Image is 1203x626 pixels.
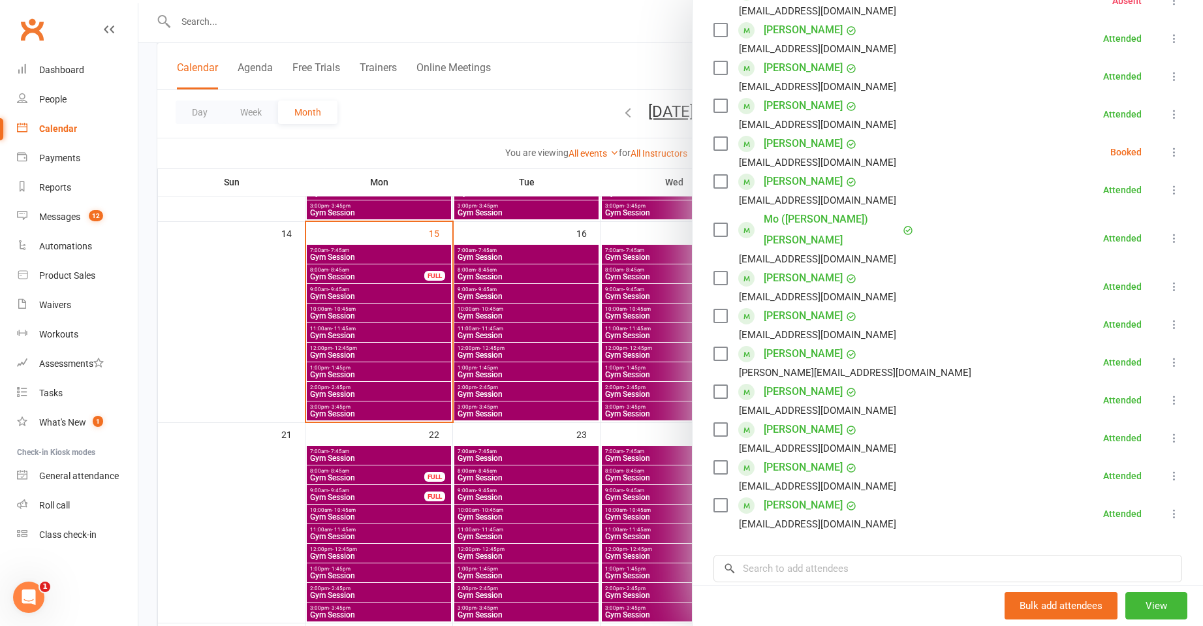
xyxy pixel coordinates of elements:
[739,192,896,209] div: [EMAIL_ADDRESS][DOMAIN_NAME]
[739,516,896,533] div: [EMAIL_ADDRESS][DOMAIN_NAME]
[17,202,138,232] a: Messages 12
[39,388,63,398] div: Tasks
[739,3,896,20] div: [EMAIL_ADDRESS][DOMAIN_NAME]
[764,305,843,326] a: [PERSON_NAME]
[739,289,896,305] div: [EMAIL_ADDRESS][DOMAIN_NAME]
[739,116,896,133] div: [EMAIL_ADDRESS][DOMAIN_NAME]
[39,358,104,369] div: Assessments
[739,154,896,171] div: [EMAIL_ADDRESS][DOMAIN_NAME]
[39,94,67,104] div: People
[17,232,138,261] a: Automations
[764,209,899,251] a: Mo ([PERSON_NAME]) [PERSON_NAME]
[17,491,138,520] a: Roll call
[764,171,843,192] a: [PERSON_NAME]
[764,133,843,154] a: [PERSON_NAME]
[764,343,843,364] a: [PERSON_NAME]
[739,40,896,57] div: [EMAIL_ADDRESS][DOMAIN_NAME]
[17,379,138,408] a: Tasks
[17,261,138,290] a: Product Sales
[1103,34,1142,43] div: Attended
[764,381,843,402] a: [PERSON_NAME]
[1103,72,1142,81] div: Attended
[1103,396,1142,405] div: Attended
[17,114,138,144] a: Calendar
[1103,471,1142,480] div: Attended
[739,251,896,268] div: [EMAIL_ADDRESS][DOMAIN_NAME]
[16,13,48,46] a: Clubworx
[764,495,843,516] a: [PERSON_NAME]
[1103,234,1142,243] div: Attended
[39,471,119,481] div: General attendance
[1103,110,1142,119] div: Attended
[1103,358,1142,367] div: Attended
[17,173,138,202] a: Reports
[764,95,843,116] a: [PERSON_NAME]
[39,241,92,251] div: Automations
[739,440,896,457] div: [EMAIL_ADDRESS][DOMAIN_NAME]
[39,211,80,222] div: Messages
[17,85,138,114] a: People
[89,210,103,221] span: 12
[17,520,138,550] a: Class kiosk mode
[739,478,896,495] div: [EMAIL_ADDRESS][DOMAIN_NAME]
[1103,509,1142,518] div: Attended
[39,300,71,310] div: Waivers
[39,65,84,75] div: Dashboard
[1005,592,1117,619] button: Bulk add attendees
[1103,282,1142,291] div: Attended
[1125,592,1187,619] button: View
[39,182,71,193] div: Reports
[39,329,78,339] div: Workouts
[739,402,896,419] div: [EMAIL_ADDRESS][DOMAIN_NAME]
[17,462,138,491] a: General attendance kiosk mode
[713,555,1182,582] input: Search to add attendees
[17,349,138,379] a: Assessments
[93,416,103,427] span: 1
[764,20,843,40] a: [PERSON_NAME]
[1103,185,1142,195] div: Attended
[764,57,843,78] a: [PERSON_NAME]
[739,326,896,343] div: [EMAIL_ADDRESS][DOMAIN_NAME]
[1103,320,1142,329] div: Attended
[17,408,138,437] a: What's New1
[39,500,70,510] div: Roll call
[17,320,138,349] a: Workouts
[739,78,896,95] div: [EMAIL_ADDRESS][DOMAIN_NAME]
[39,417,86,428] div: What's New
[739,364,971,381] div: [PERSON_NAME][EMAIL_ADDRESS][DOMAIN_NAME]
[764,419,843,440] a: [PERSON_NAME]
[1103,433,1142,443] div: Attended
[764,268,843,289] a: [PERSON_NAME]
[17,290,138,320] a: Waivers
[39,153,80,163] div: Payments
[1110,148,1142,157] div: Booked
[39,529,97,540] div: Class check-in
[39,123,77,134] div: Calendar
[40,582,50,592] span: 1
[13,582,44,613] iframe: Intercom live chat
[39,270,95,281] div: Product Sales
[17,144,138,173] a: Payments
[17,55,138,85] a: Dashboard
[764,457,843,478] a: [PERSON_NAME]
